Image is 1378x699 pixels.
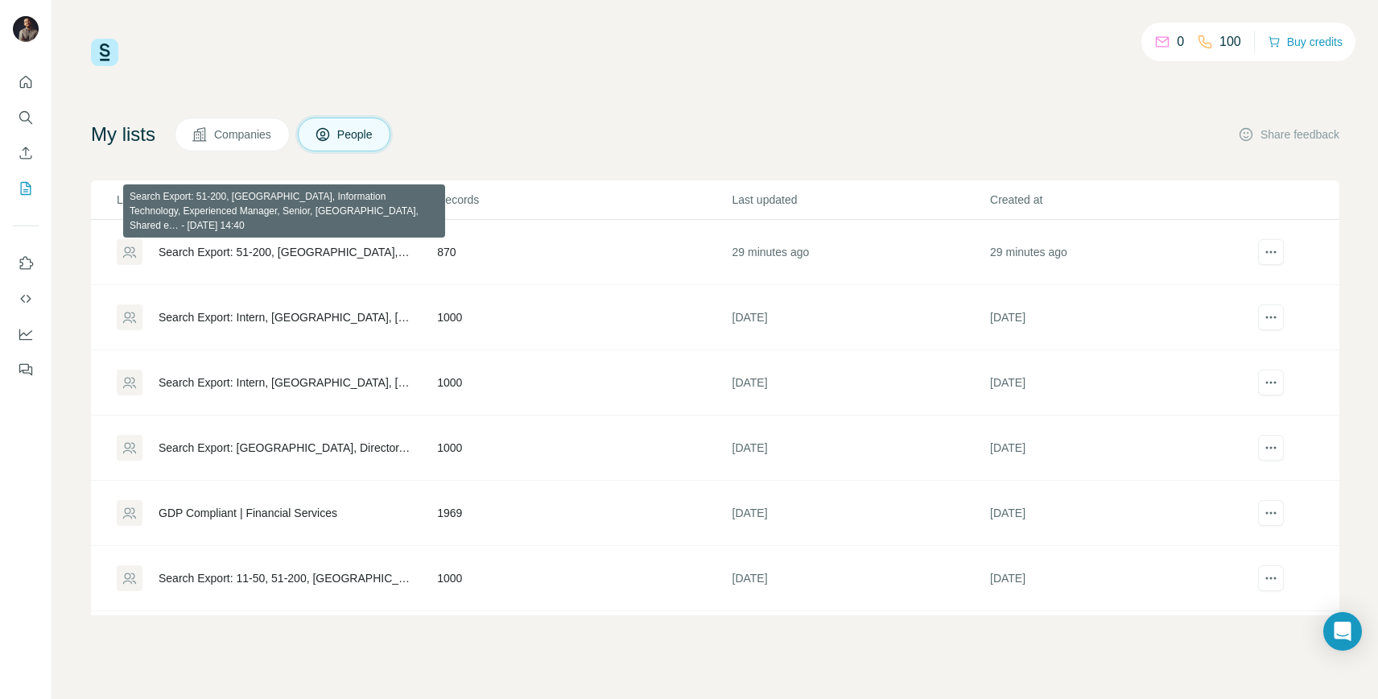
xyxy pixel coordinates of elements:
button: actions [1258,500,1284,526]
div: Search Export: Intern, [GEOGRAPHIC_DATA], [US_STATE], [GEOGRAPHIC_DATA], 6 to 10 years, More than... [159,309,410,325]
p: Created at [990,192,1247,208]
td: [DATE] [732,481,990,546]
td: [DATE] [989,611,1248,676]
div: Search Export: [GEOGRAPHIC_DATA], Director, Vice President, DACH, [DEMOGRAPHIC_DATA], Transportat... [159,440,410,456]
td: 1969 [436,481,731,546]
button: Share feedback [1238,126,1339,143]
td: 1000 [436,546,731,611]
h4: My lists [91,122,155,147]
td: [DATE] [989,481,1248,546]
td: [DATE] [989,546,1248,611]
button: Search [13,103,39,132]
td: 1000 [436,611,731,676]
button: actions [1258,435,1284,461]
button: Enrich CSV [13,139,39,168]
td: 1000 [436,285,731,350]
td: 870 [436,220,731,285]
button: actions [1258,239,1284,265]
td: [DATE] [989,350,1248,416]
button: actions [1258,304,1284,330]
button: Use Surfe API [13,284,39,313]
button: actions [1258,370,1284,395]
div: Search Export: 11-50, 51-200, [GEOGRAPHIC_DATA], Chief Information Officer, Chief Technology Offi... [159,570,410,586]
span: Companies [214,126,273,143]
div: GDP Compliant | Financial Services [159,505,337,521]
img: Avatar [13,16,39,42]
td: [DATE] [732,546,990,611]
td: [DATE] [989,416,1248,481]
td: 29 minutes ago [732,220,990,285]
div: Search Export: 51-200, [GEOGRAPHIC_DATA], Information Technology, Experienced Manager, Senior, [G... [159,244,410,260]
p: Last updated [732,192,989,208]
td: [DATE] [732,611,990,676]
button: actions [1258,565,1284,591]
button: My lists [13,174,39,203]
td: 29 minutes ago [989,220,1248,285]
div: Search Export: Intern, [GEOGRAPHIC_DATA], [US_STATE], [GEOGRAPHIC_DATA], Less than 1 year, 1 to 2... [159,374,410,391]
td: [DATE] [732,350,990,416]
td: 1000 [436,350,731,416]
p: 100 [1219,32,1241,52]
td: [DATE] [732,416,990,481]
td: [DATE] [732,285,990,350]
button: Buy credits [1268,31,1343,53]
p: List name [117,192,435,208]
p: Records [437,192,730,208]
td: [DATE] [989,285,1248,350]
button: Feedback [13,355,39,384]
button: Quick start [13,68,39,97]
td: 1000 [436,416,731,481]
img: Surfe Logo [91,39,118,66]
button: Use Surfe on LinkedIn [13,249,39,278]
button: Dashboard [13,320,39,349]
span: People [337,126,374,143]
div: Open Intercom Messenger [1323,612,1362,651]
p: 0 [1177,32,1184,52]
